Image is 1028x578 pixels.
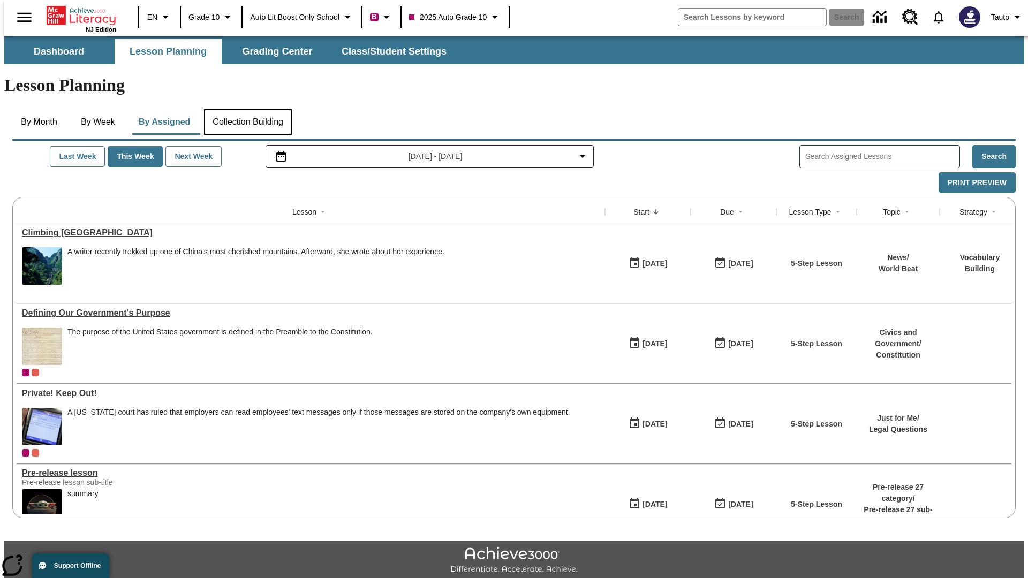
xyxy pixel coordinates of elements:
[67,408,570,445] div: A California court has ruled that employers can read employees' text messages only if those messa...
[22,328,62,365] img: This historic document written in calligraphic script on aged parchment, is the Preamble of the C...
[987,206,1000,218] button: Sort
[204,109,292,135] button: Collection Building
[130,45,207,58] span: Lesson Planning
[728,337,753,351] div: [DATE]
[642,337,667,351] div: [DATE]
[67,489,99,498] div: summary
[22,449,29,457] div: Current Class
[791,499,842,510] p: 5-Step Lesson
[625,494,671,514] button: 01/22/25: First time the lesson was available
[728,498,753,511] div: [DATE]
[366,7,397,27] button: Boost Class color is violet red. Change class color
[450,547,578,574] img: Achieve3000 Differentiate Accelerate Achieve
[991,12,1009,23] span: Tauto
[972,145,1016,168] button: Search
[987,7,1028,27] button: Profile/Settings
[642,498,667,511] div: [DATE]
[22,408,62,445] img: Close-up of the screen of a mobile phone. After a lawsuit, a court ruled that companies may read ...
[959,6,980,28] img: Avatar
[959,207,987,217] div: Strategy
[576,150,589,163] svg: Collapse Date Range Filter
[791,258,842,269] p: 5-Step Lesson
[4,39,456,64] div: SubNavbar
[862,349,934,361] p: Constitution
[939,172,1016,193] button: Print Preview
[883,207,901,217] div: Topic
[625,253,671,273] button: 07/22/25: First time the lesson was available
[805,149,959,164] input: Search Assigned Lessons
[32,449,39,457] div: OL 2025 Auto Grade 11
[869,413,927,424] p: Just for Me /
[32,369,39,376] div: OL 2025 Auto Grade 11
[316,206,329,218] button: Sort
[5,39,112,64] button: Dashboard
[901,206,913,218] button: Sort
[47,4,116,33] div: Home
[879,252,918,263] p: News /
[292,207,316,217] div: Lesson
[22,389,600,398] div: Private! Keep Out!
[625,414,671,434] button: 04/14/25: First time the lesson was available
[22,228,600,238] a: Climbing Mount Tai, Lessons
[54,562,101,569] span: Support Offline
[270,150,589,163] button: Select the date range menu item
[22,478,183,486] div: Pre-release lesson sub-title
[67,408,570,417] div: A [US_STATE] court has ruled that employers can read employees' text messages only if those messa...
[224,39,331,64] button: Grading Center
[866,3,896,32] a: Data Center
[188,12,220,23] span: Grade 10
[86,26,116,33] span: NJ Edition
[22,308,600,318] div: Defining Our Government's Purpose
[9,2,40,33] button: Open side menu
[879,263,918,275] p: World Beat
[791,419,842,430] p: 5-Step Lesson
[67,328,373,365] div: The purpose of the United States government is defined in the Preamble to the Constitution.
[862,482,934,504] p: Pre-release 27 category /
[960,253,1000,273] a: Vocabulary Building
[333,39,455,64] button: Class/Student Settings
[953,3,987,31] button: Select a new avatar
[832,206,844,218] button: Sort
[633,207,649,217] div: Start
[115,39,222,64] button: Lesson Planning
[862,327,934,349] p: Civics and Government /
[710,253,757,273] button: 06/30/26: Last day the lesson can be accessed
[165,146,222,167] button: Next Week
[12,109,66,135] button: By Month
[728,417,753,431] div: [DATE]
[862,504,934,527] p: Pre-release 27 sub-category
[250,12,339,23] span: Auto Lit Boost only School
[67,328,373,337] div: The purpose of the United States government is defined in the Preamble to the Constitution.
[720,207,734,217] div: Due
[734,206,747,218] button: Sort
[184,7,238,27] button: Grade: Grade 10, Select a grade
[710,333,757,354] button: 03/31/26: Last day the lesson can be accessed
[22,369,29,376] div: Current Class
[142,7,177,27] button: Language: EN, Select a language
[22,228,600,238] div: Climbing Mount Tai
[791,338,842,349] p: 5-Step Lesson
[649,206,662,218] button: Sort
[642,417,667,431] div: [DATE]
[4,75,1024,95] h1: Lesson Planning
[147,12,157,23] span: EN
[372,10,377,24] span: B
[728,257,753,270] div: [DATE]
[67,489,99,527] div: summary
[625,333,671,354] button: 07/01/25: First time the lesson was available
[108,146,163,167] button: This Week
[22,468,600,478] div: Pre-release lesson
[4,36,1024,64] div: SubNavbar
[405,7,505,27] button: Class: 2025 Auto Grade 10, Select your class
[342,45,447,58] span: Class/Student Settings
[710,494,757,514] button: 01/25/26: Last day the lesson can be accessed
[925,3,953,31] a: Notifications
[50,146,105,167] button: Last Week
[47,5,116,26] a: Home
